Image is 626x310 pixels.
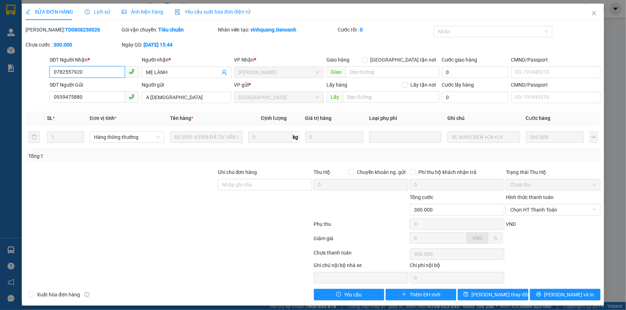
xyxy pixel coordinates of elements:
[122,26,216,34] div: Gói vận chuyển:
[415,168,479,176] span: Phí thu hộ khách nhận trả
[142,81,231,89] div: Người gửi
[313,220,409,233] div: Phụ thu
[584,4,604,24] button: Close
[129,69,135,74] span: phone
[326,91,343,103] span: Lấy
[544,291,594,299] span: [PERSON_NAME] và In
[360,27,363,33] b: 0
[442,67,508,78] input: Cước giao hàng
[410,194,433,200] span: Tổng cước
[90,115,117,121] span: Đơn vị tính
[526,131,584,143] input: 0
[28,131,40,143] button: delete
[313,249,409,261] div: Chưa thanh toán
[25,26,120,34] div: [PERSON_NAME]:
[590,131,598,143] button: plus
[50,81,139,89] div: SĐT Người Gửi
[314,169,330,175] span: Thu Hộ
[444,111,523,125] th: Ghi chú
[408,81,439,89] span: Lấy tận nơi
[447,131,520,143] input: Ghi Chú
[410,291,440,299] span: Thêm ĐH mới
[239,67,319,78] span: Cư Kuin
[366,111,444,125] th: Loại phụ phí
[526,115,551,121] span: Cước hàng
[50,56,139,64] div: SĐT Người Nhận
[65,27,100,33] b: TD0808250026
[326,66,345,78] span: Giao
[305,131,364,143] input: 0
[511,81,601,89] div: CMND/Passport
[506,168,601,176] div: Trạng thái Thu Hộ
[506,221,516,227] span: VND
[28,152,242,160] div: Tổng: 1
[25,9,73,15] span: SỬA ĐƠN HÀNG
[25,41,120,49] div: Chưa cước :
[338,26,432,34] div: Cước rồi :
[218,179,312,190] input: Ghi chú đơn hàng
[170,131,243,143] input: VD: Bàn, Ghế
[536,292,541,297] span: printer
[402,292,407,297] span: plus
[218,169,257,175] label: Ghi chú đơn hàng
[506,194,554,200] label: Hình thức thanh toán
[344,291,362,299] span: Yêu cầu
[234,81,324,89] div: VP gửi
[472,235,483,241] span: VND
[494,235,497,241] span: %
[129,94,135,100] span: phone
[442,82,474,88] label: Cước lấy hàng
[305,115,332,121] span: Giá trị hàng
[175,9,250,15] span: Yêu cầu xuất hóa đơn điện tử
[386,289,456,300] button: plusThêm ĐH mới
[345,66,439,78] input: Dọc đường
[530,289,601,300] button: printer[PERSON_NAME] và In
[326,82,347,88] span: Lấy hàng
[510,204,596,215] span: Chọn HT Thanh Toán
[326,57,349,63] span: Giao hàng
[234,57,254,63] span: VP Nhận
[511,56,601,64] div: CMND/Passport
[239,92,319,103] span: Thủ Đức
[94,132,160,142] span: Hàng thông thường
[354,168,408,176] span: Chuyển khoản ng. gửi
[85,9,90,14] span: clock-circle
[170,115,193,121] span: Tên hàng
[25,9,30,14] span: edit
[343,91,439,103] input: Dọc đường
[313,234,409,247] div: Giảm giá
[85,9,110,15] span: Lịch sử
[368,56,439,64] span: [GEOGRAPHIC_DATA] tận nơi
[122,9,163,15] span: Ảnh kiện hàng
[442,92,508,103] input: Cước lấy hàng
[122,9,127,14] span: picture
[218,26,336,34] div: Nhân viên tạo:
[471,291,529,299] span: [PERSON_NAME] thay đổi
[410,261,504,272] div: Chi phí nội bộ
[158,27,184,33] b: Tiêu chuẩn
[142,56,231,64] div: Người nhận
[221,69,227,75] span: user-add
[84,292,89,297] span: info-circle
[122,41,216,49] div: Ngày GD:
[47,115,53,121] span: SL
[336,292,341,297] span: exclamation-circle
[175,9,180,15] img: icon
[463,292,469,297] span: save
[458,289,528,300] button: save[PERSON_NAME] thay đổi
[510,179,596,190] span: Chưa thu
[261,115,287,121] span: Định lượng
[251,27,297,33] b: vinhquang.tienoanh
[143,42,173,48] b: [DATE] 15:44
[34,291,83,299] span: Xuất hóa đơn hàng
[591,10,597,16] span: close
[53,42,72,48] b: 300.000
[314,261,408,272] div: Ghi chú nội bộ nhà xe
[292,131,300,143] span: kg
[314,289,385,300] button: exclamation-circleYêu cầu
[442,57,477,63] label: Cước giao hàng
